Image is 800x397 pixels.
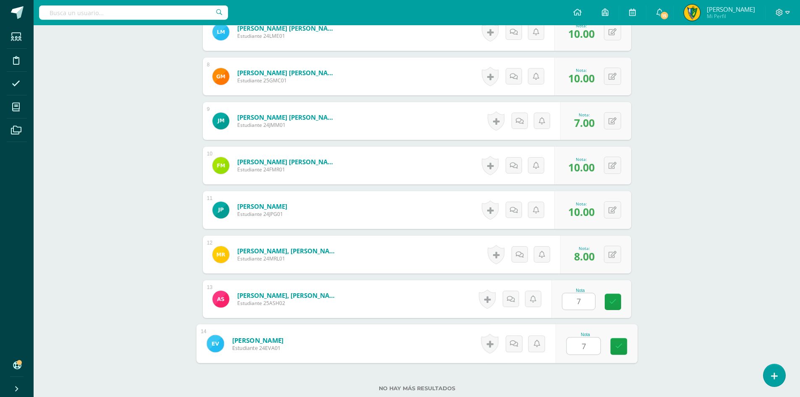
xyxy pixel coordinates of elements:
div: Nota [566,332,604,337]
img: 0ac32de9a46bae0161b427bd37b2fc80.png [212,113,229,129]
div: Nota: [568,67,595,73]
div: Nota: [574,112,595,118]
input: 0-10.0 [562,293,595,310]
img: ce13ad643963d8f6f13ec1c16429940a.png [212,246,229,263]
img: b45a56790b59e601bc85e1258fd23f3a.png [207,335,224,352]
div: Nota: [568,156,595,162]
a: [PERSON_NAME] [PERSON_NAME] [237,113,338,121]
div: Nota: [568,23,595,29]
span: 10.00 [568,26,595,41]
img: e7076b6ad141314fb4e79a54a705bee0.png [212,291,229,308]
img: 1922160e53bcb8d9c58dbb085ca1dcf7.png [212,24,229,40]
a: [PERSON_NAME] [232,336,283,344]
a: [PERSON_NAME] [237,202,287,210]
a: [PERSON_NAME] [PERSON_NAME] [237,68,338,77]
input: 0-10.0 [567,338,600,355]
label: No hay más resultados [203,385,631,392]
span: Estudiante 24MRL01 [237,255,338,262]
span: Mi Perfil [707,13,755,20]
a: [PERSON_NAME] [PERSON_NAME] [237,24,338,32]
div: Nota: [568,201,595,207]
div: Nota: [574,245,595,251]
a: [PERSON_NAME] [PERSON_NAME] [237,158,338,166]
span: 7.00 [574,116,595,130]
span: [PERSON_NAME] [707,5,755,13]
img: a1d4a7a7f169ab172c26aaa4366ec9a8.png [212,202,229,218]
a: [PERSON_NAME], [PERSON_NAME] [237,247,338,255]
span: 10.00 [568,205,595,219]
img: 57596ec321374ae011c80e3dadce5237.png [212,68,229,85]
span: 8.00 [574,249,595,263]
span: Estudiante 25GMC01 [237,77,338,84]
img: 3e89ede77180ba9779dc9f84f15ad79d.png [212,157,229,174]
span: 10.00 [568,71,595,85]
span: Estudiante 24JMM01 [237,121,338,129]
span: 15 [660,11,669,20]
span: 10.00 [568,160,595,174]
input: Busca un usuario... [39,5,228,20]
span: Estudiante 24LME01 [237,32,338,39]
span: Estudiante 24FMR01 [237,166,338,173]
span: Estudiante 25ASH02 [237,300,338,307]
span: Estudiante 24EVA01 [232,344,283,352]
span: Estudiante 24JPG01 [237,210,287,218]
div: Nota [562,288,599,293]
a: [PERSON_NAME], [PERSON_NAME] [237,291,338,300]
img: b37851fad9e4161bae60e6edfa45055e.png [684,4,700,21]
